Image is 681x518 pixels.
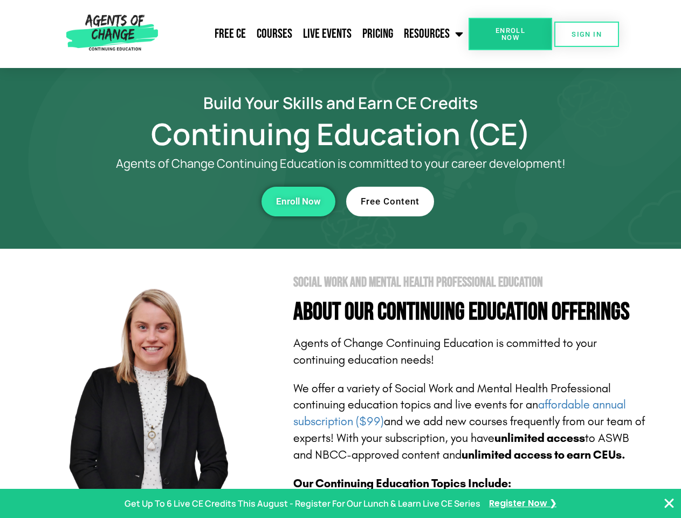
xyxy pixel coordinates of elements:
[293,380,648,464] p: We offer a variety of Social Work and Mental Health Professional continuing education topics and ...
[572,31,602,38] span: SIGN IN
[33,121,648,146] h1: Continuing Education (CE)
[346,187,434,216] a: Free Content
[33,95,648,111] h2: Build Your Skills and Earn CE Credits
[663,497,676,510] button: Close Banner
[293,300,648,324] h4: About Our Continuing Education Offerings
[486,27,535,41] span: Enroll Now
[293,336,597,367] span: Agents of Change Continuing Education is committed to your continuing education needs!
[77,157,605,171] p: Agents of Change Continuing Education is committed to your career development!
[462,448,625,462] b: unlimited access to earn CEUs.
[494,431,585,445] b: unlimited access
[162,21,469,47] nav: Menu
[262,187,335,216] a: Enroll Now
[357,21,398,47] a: Pricing
[398,21,469,47] a: Resources
[489,496,556,512] a: Register Now ❯
[469,18,552,50] a: Enroll Now
[293,276,648,289] h2: Social Work and Mental Health Professional Education
[251,21,298,47] a: Courses
[276,197,321,206] span: Enroll Now
[125,496,480,512] p: Get Up To 6 Live CE Credits This August - Register For Our Lunch & Learn Live CE Series
[209,21,251,47] a: Free CE
[554,22,619,47] a: SIGN IN
[293,476,511,490] b: Our Continuing Education Topics Include:
[298,21,357,47] a: Live Events
[361,197,419,206] span: Free Content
